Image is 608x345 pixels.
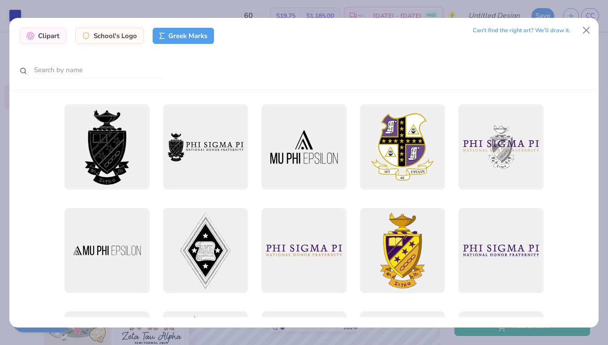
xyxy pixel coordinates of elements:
[153,28,214,44] div: Greek Marks
[578,22,595,39] button: Close
[473,23,570,39] div: Can’t find the right art? We’ll draw it.
[75,28,144,44] div: School's Logo
[20,28,66,44] div: Clipart
[20,62,163,78] input: Search by name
